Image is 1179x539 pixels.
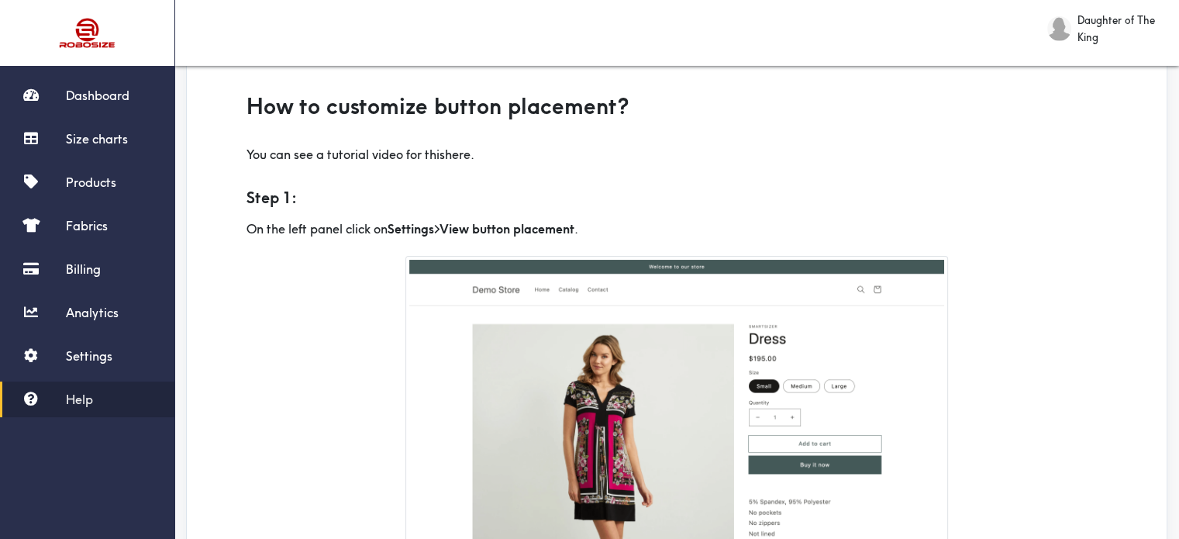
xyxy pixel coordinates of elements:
b: Settings [388,221,434,237]
span: Fabrics [66,218,108,233]
span: Dashboard [66,88,129,103]
span: Size charts [66,131,128,147]
b: View button placement [440,221,574,237]
h5: Step 1: [246,168,1107,209]
span: Products [66,174,116,190]
img: Daughter of The King [1047,16,1071,41]
a: here [445,147,471,162]
span: Daughter of The King [1077,12,1163,46]
span: Settings [66,348,112,364]
span: Billing [66,261,101,277]
p: On the left panel click on > . [246,215,1107,237]
p: You can see a tutorial video for this . [246,140,1107,163]
h3: How to customize button placement? [246,92,1107,122]
img: Robosize [29,12,146,54]
span: Help [66,392,93,407]
span: Analytics [66,305,119,320]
